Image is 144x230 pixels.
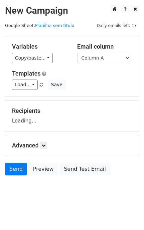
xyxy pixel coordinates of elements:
a: Daily emails left: 17 [94,23,139,28]
a: Planilha sem título [35,23,74,28]
div: Loading... [12,107,132,124]
small: Google Sheet: [5,23,74,28]
button: Save [48,80,65,90]
a: Templates [12,70,41,77]
a: Send Test Email [60,163,110,175]
h5: Recipients [12,107,132,115]
span: Daily emails left: 17 [94,22,139,29]
a: Send [5,163,27,175]
h5: Advanced [12,142,132,149]
h2: New Campaign [5,5,139,16]
a: Load... [12,80,38,90]
h5: Variables [12,43,67,50]
a: Preview [29,163,58,175]
h5: Email column [77,43,132,50]
a: Copy/paste... [12,53,53,63]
